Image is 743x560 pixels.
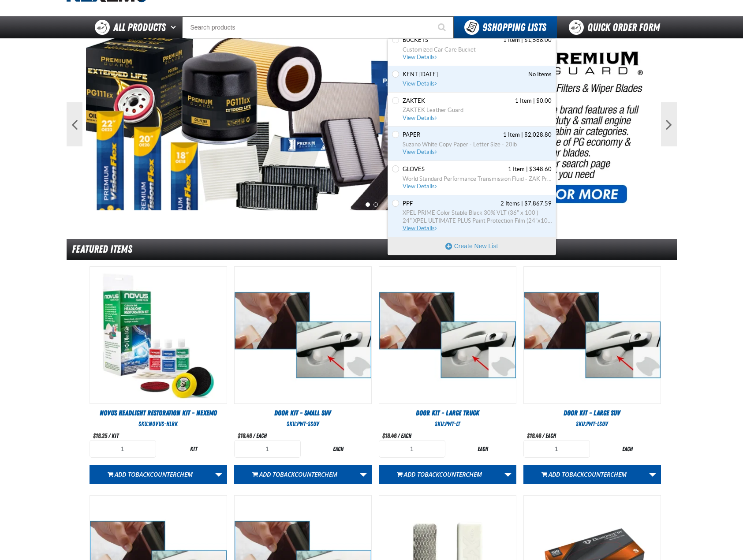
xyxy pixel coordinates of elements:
[90,267,227,403] : View Details of the Novus Headlight Restoration Kit - Nexemo
[234,440,301,458] input: Product Quantity
[527,432,541,439] span: $18.46
[401,200,552,232] a: PPF contains 2 items. Total cost is $7,867.59. Click to see all items, discounts, taxes and other...
[234,420,372,428] div: SKU:
[416,409,479,417] span: Door Kit - Large Truck
[403,175,552,183] span: World Standard Performance Transmission Fluid - ZAK Products
[403,209,552,217] span: XPEL PRIME Color Stable Black 30% VLT (36" x 100')
[403,165,425,173] span: GLOVES
[500,200,520,208] span: 2 Items
[210,465,227,484] a: More Actions
[259,470,337,478] span: Add to
[379,267,516,403] : View Details of the Door Kit - Large Truck
[297,420,319,427] span: PWT-SSUV
[521,200,523,207] span: |
[90,465,211,484] button: Add toBACKCOUNTERCHEM
[100,409,217,417] span: Novus Headlight Restoration Kit - Nexemo
[403,131,420,139] span: PAPER
[305,445,372,453] div: each
[521,131,523,138] span: |
[108,432,110,439] span: /
[355,465,372,484] a: More Actions
[401,432,411,439] span: each
[90,420,227,428] div: SKU:
[112,432,119,439] span: kit
[382,432,396,439] span: $18.46
[503,36,520,44] span: 1 Item
[450,445,516,453] div: each
[280,470,337,478] span: BACKCOUNTERCHEM
[523,408,661,418] a: Door Kit - Large SUV
[403,217,552,225] span: 24" XPEL ULTIMATE PLUS Paint Protection Film (24"x100')
[379,420,516,428] div: SKU:
[528,71,552,78] span: No Items
[168,16,182,38] button: Open All Products pages
[401,165,552,190] a: GLOVES contains 1 item. Total cost is $348.60. Click to see all items, discounts, taxes and other...
[86,38,657,210] img: PG Filters & Wipers
[113,19,166,35] span: All Products
[67,102,82,146] button: Previous
[526,166,528,172] span: |
[379,408,516,418] a: Door Kit - Large Truck
[256,432,267,439] span: each
[403,36,428,44] span: Buckets
[586,420,608,427] span: PWT-LSUV
[432,16,454,38] button: Start Searching
[523,420,661,428] div: SKU:
[403,183,438,190] span: View Details
[644,465,661,484] a: More Actions
[404,470,482,478] span: Add to
[482,21,487,34] strong: 9
[403,54,438,60] span: View Details
[93,432,107,439] span: $18.25
[398,432,400,439] span: /
[379,465,500,484] button: Add toBACKCOUNTERCHEM
[403,141,552,149] span: Suzano White Copy Paper - Letter Size - 20lb
[90,440,156,458] input: Product Quantity
[403,46,552,54] span: Customized Car Care Bucket
[388,38,556,255] div: You have 9 Shopping Lists. Open to view details
[366,202,370,207] button: 1 of 2
[533,97,535,104] span: |
[403,200,413,208] span: PPF
[403,80,438,87] span: View Details
[90,267,227,403] img: Novus Headlight Restoration Kit - Nexemo
[274,409,331,417] span: Door Kit - Small SUV
[403,115,438,121] span: View Details
[564,409,620,417] span: Door Kit - Large SUV
[379,267,516,403] img: Door Kit - Large Truck
[149,420,178,427] span: NOVUS-HLRK
[536,97,552,105] span: $0.00
[594,445,661,453] div: each
[482,21,546,34] span: Shopping Lists
[373,202,378,207] button: 2 of 2
[401,71,552,88] a: Kent 3.21.2023 is empty. View Details
[90,408,227,418] a: Novus Headlight Restoration Kit - Nexemo
[545,432,556,439] span: each
[401,97,552,122] a: ZAKTEK contains 1 item. Total cost is $0.00. Click to see all items, discounts, taxes and other a...
[524,131,552,139] span: $2,028.80
[508,165,525,173] span: 1 Item
[401,131,552,156] a: PAPER contains 1 item. Total cost is $2,028.80. Click to see all items, discounts, taxes and othe...
[523,440,590,458] input: Product Quantity
[403,106,552,114] span: ZAKTEK Leather Guard
[454,16,557,38] button: You have 9 Shopping Lists. Open to view details
[401,36,552,61] a: Buckets contains 1 item. Total cost is $1,568.00. Click to see all items, discounts, taxes and ot...
[253,432,255,439] span: /
[445,420,460,427] span: PWT-LT
[403,71,438,78] span: Kent 3.21.2023
[135,470,193,478] span: BACKCOUNTERCHEM
[425,470,482,478] span: BACKCOUNTERCHEM
[379,440,445,458] input: Product Quantity
[388,237,556,255] button: Create New List. Opens a popup
[500,465,516,484] a: More Actions
[515,97,532,105] span: 1 Item
[234,408,372,418] a: Door Kit - Small SUV
[557,16,676,38] a: Quick Order Form
[182,16,454,38] input: Search
[524,200,552,208] span: $7,867.59
[524,267,661,403] : View Details of the Door Kit - Large SUV
[503,131,520,139] span: 1 Item
[521,37,523,43] span: |
[542,432,544,439] span: /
